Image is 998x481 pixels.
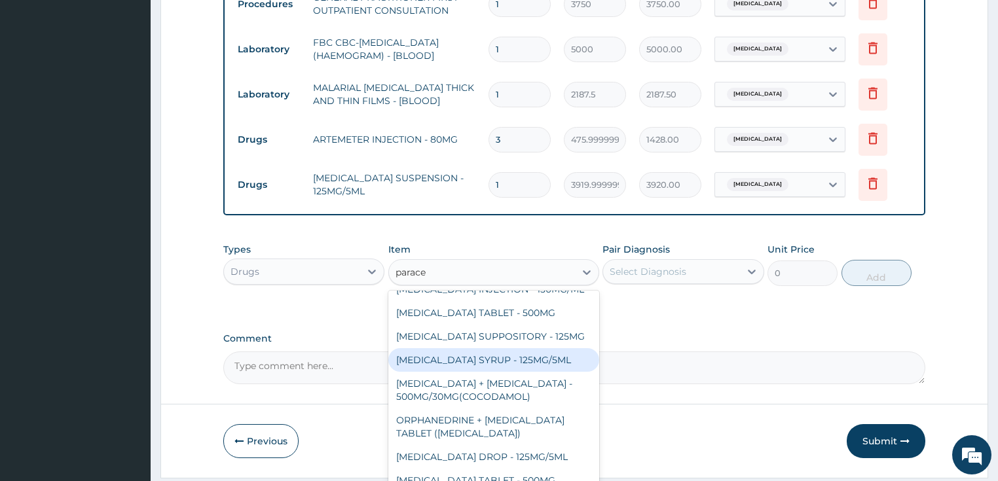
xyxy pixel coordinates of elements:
[231,82,306,107] td: Laboratory
[388,325,599,348] div: [MEDICAL_DATA] SUPPOSITORY - 125MG
[306,29,483,69] td: FBC CBC-[MEDICAL_DATA] (HAEMOGRAM) - [BLOOD]
[388,301,599,325] div: [MEDICAL_DATA] TABLET - 500MG
[388,372,599,408] div: [MEDICAL_DATA] + [MEDICAL_DATA] - 500MG/30MG(COCODAMOL)
[847,424,925,458] button: Submit
[231,37,306,62] td: Laboratory
[306,126,483,152] td: ARTEMETER INJECTION - 80MG
[231,128,306,152] td: Drugs
[24,65,53,98] img: d_794563401_company_1708531726252_794563401
[388,408,599,445] div: ORPHANEDRINE + [MEDICAL_DATA] TABLET ([MEDICAL_DATA])
[841,260,912,286] button: Add
[223,333,926,344] label: Comment
[68,73,220,90] div: Chat with us now
[388,348,599,372] div: [MEDICAL_DATA] SYRUP - 125MG/5ML
[306,165,483,204] td: [MEDICAL_DATA] SUSPENSION - 125MG/5ML
[223,424,299,458] button: Previous
[388,445,599,469] div: [MEDICAL_DATA] DROP - 125MG/5ML
[727,43,788,56] span: [MEDICAL_DATA]
[231,265,259,278] div: Drugs
[767,243,815,256] label: Unit Price
[727,88,788,101] span: [MEDICAL_DATA]
[727,178,788,191] span: [MEDICAL_DATA]
[76,152,181,285] span: We're online!
[231,173,306,197] td: Drugs
[223,244,251,255] label: Types
[602,243,670,256] label: Pair Diagnosis
[7,332,249,378] textarea: Type your message and hit 'Enter'
[388,243,411,256] label: Item
[610,265,686,278] div: Select Diagnosis
[215,7,246,38] div: Minimize live chat window
[727,133,788,146] span: [MEDICAL_DATA]
[306,75,483,114] td: MALARIAL [MEDICAL_DATA] THICK AND THIN FILMS - [BLOOD]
